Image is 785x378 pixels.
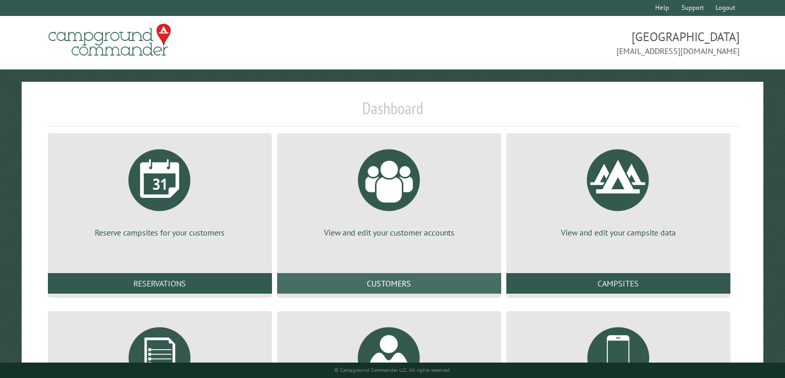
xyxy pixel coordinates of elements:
[60,141,260,238] a: Reserve campsites for your customers
[48,273,272,294] a: Reservations
[277,273,501,294] a: Customers
[45,20,174,60] img: Campground Commander
[334,367,451,373] small: © Campground Commander LLC. All rights reserved.
[392,28,740,57] span: [GEOGRAPHIC_DATA] [EMAIL_ADDRESS][DOMAIN_NAME]
[289,227,489,238] p: View and edit your customer accounts
[519,227,718,238] p: View and edit your campsite data
[506,273,730,294] a: Campsites
[60,227,260,238] p: Reserve campsites for your customers
[289,141,489,238] a: View and edit your customer accounts
[519,141,718,238] a: View and edit your campsite data
[45,98,740,127] h1: Dashboard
